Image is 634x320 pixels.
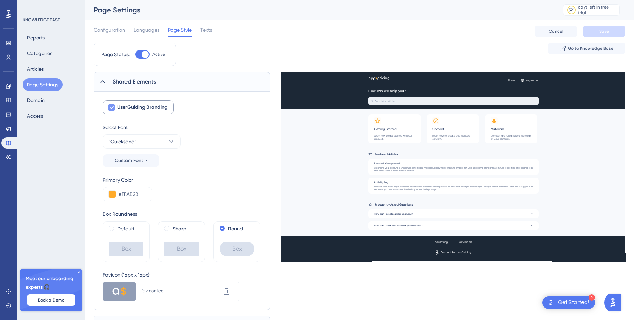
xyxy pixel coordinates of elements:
span: Configuration [94,26,125,34]
span: Texts [200,26,212,34]
div: Box Roundness [103,210,260,218]
button: Go to Knowledge Base [548,43,625,54]
div: Primary Color [103,176,152,184]
button: Domain [23,94,49,107]
button: Book a Demo [27,294,75,306]
span: UserGuiding Branding [117,103,168,112]
div: KNOWLEDGE BASE [23,17,60,23]
iframe: UserGuiding AI Assistant Launcher [604,292,625,313]
div: Open Get Started! checklist, remaining modules: 2 [542,296,595,309]
button: Access [23,110,47,122]
div: days left in free trial [578,4,617,16]
div: favicon.ico [141,288,220,294]
div: Box [220,242,254,256]
button: Page Settings [23,78,63,91]
div: Page Settings [94,5,545,15]
span: Page Style [168,26,192,34]
img: file-1754762801968.ico [111,283,128,300]
span: Meet our onboarding experts 🎧 [26,274,77,292]
div: 321 [569,7,574,13]
div: Box [109,242,143,256]
button: Categories [23,47,56,60]
span: Custom Font [115,156,143,165]
button: Cancel [535,26,577,37]
span: Cancel [549,28,563,34]
button: Custom Font [103,154,159,167]
div: 2 [589,294,595,301]
div: Favicon (16px x 16px) [103,271,239,279]
span: Active [152,52,165,57]
button: "Quicksand" [103,134,181,149]
div: Page Status: [101,50,130,59]
span: Book a Demo [38,297,64,303]
div: Select Font [103,123,181,132]
button: Reports [23,31,49,44]
span: "Quicksand" [109,137,136,146]
button: Save [583,26,625,37]
img: launcher-image-alternative-text [547,298,555,307]
label: Default [117,224,134,233]
span: Go to Knowledge Base [568,46,613,51]
label: Sharp [173,224,186,233]
button: Articles [23,63,48,75]
span: Save [599,28,609,34]
span: Languages [134,26,159,34]
div: Box [164,242,199,256]
div: Get Started! [558,299,589,306]
label: Round [228,224,243,233]
span: Shared Elements [113,78,156,86]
